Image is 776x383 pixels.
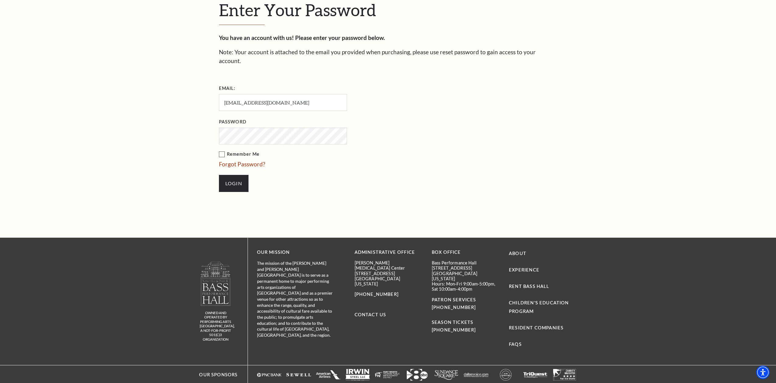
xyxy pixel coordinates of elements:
[464,369,488,381] img: dallasvoice117x55.png
[286,369,311,381] img: sewell-revised_117x55.png
[509,342,522,347] a: FAQs
[193,371,238,379] p: Our Sponsors
[219,175,249,192] input: Submit button
[509,267,539,272] a: Experience
[432,271,500,282] p: [GEOGRAPHIC_DATA][US_STATE]
[345,369,370,381] img: irwinsteel_websitefooter_117x55.png
[509,251,526,256] a: About
[432,249,500,256] p: BOX OFFICE
[257,369,282,381] img: pncbank_websitefooter_117x55.png
[219,34,294,41] strong: You have an account with us!
[200,311,232,342] p: owned and operated by Performing Arts [GEOGRAPHIC_DATA], A NOT-FOR-PROFIT 501(C)3 ORGANIZATION
[219,161,265,168] a: Forgot Password?
[200,261,231,306] img: logo-footer.png
[355,260,423,271] p: [PERSON_NAME][MEDICAL_DATA] Center
[219,85,236,92] label: Email:
[219,151,408,158] label: Remember Me
[355,291,423,298] p: [PHONE_NUMBER]
[509,284,549,289] a: Rent Bass Hall
[257,249,333,256] p: OUR MISSION
[219,48,557,65] p: Note: Your account is attached to the email you provided when purchasing, please use reset passwo...
[432,265,500,271] p: [STREET_ADDRESS]
[432,296,500,311] p: PATRON SERVICES [PHONE_NUMBER]
[316,369,341,381] img: aa_stacked2_117x55.png
[355,271,423,276] p: [STREET_ADDRESS]
[257,260,333,338] p: The mission of the [PERSON_NAME] and [PERSON_NAME][GEOGRAPHIC_DATA] is to serve as a permanent ho...
[523,369,548,381] img: triquest_footer_logo.png
[432,281,500,292] p: Hours: Mon-Fri 9:00am-5:00pm, Sat 10:00am-4:00pm
[432,260,500,265] p: Bass Performance Hall
[405,369,429,381] img: wfaa2.png
[295,34,385,41] strong: Please enter your password below.
[355,249,423,256] p: Administrative Office
[509,325,563,330] a: Resident Companies
[355,276,423,287] p: [GEOGRAPHIC_DATA][US_STATE]
[509,300,569,314] a: Children's Education Program
[375,369,400,381] img: fwtpid-websitefooter-117x55.png
[432,311,500,334] p: SEASON TICKETS [PHONE_NUMBER]
[434,369,459,381] img: sundance117x55.png
[493,369,518,381] img: kimcrawford-websitefooter-117x55.png
[219,118,246,126] label: Password
[355,312,386,317] a: Contact Us
[219,94,347,111] input: Required
[552,369,577,381] img: charitynavlogo2.png
[756,366,770,379] div: Accessibility Menu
